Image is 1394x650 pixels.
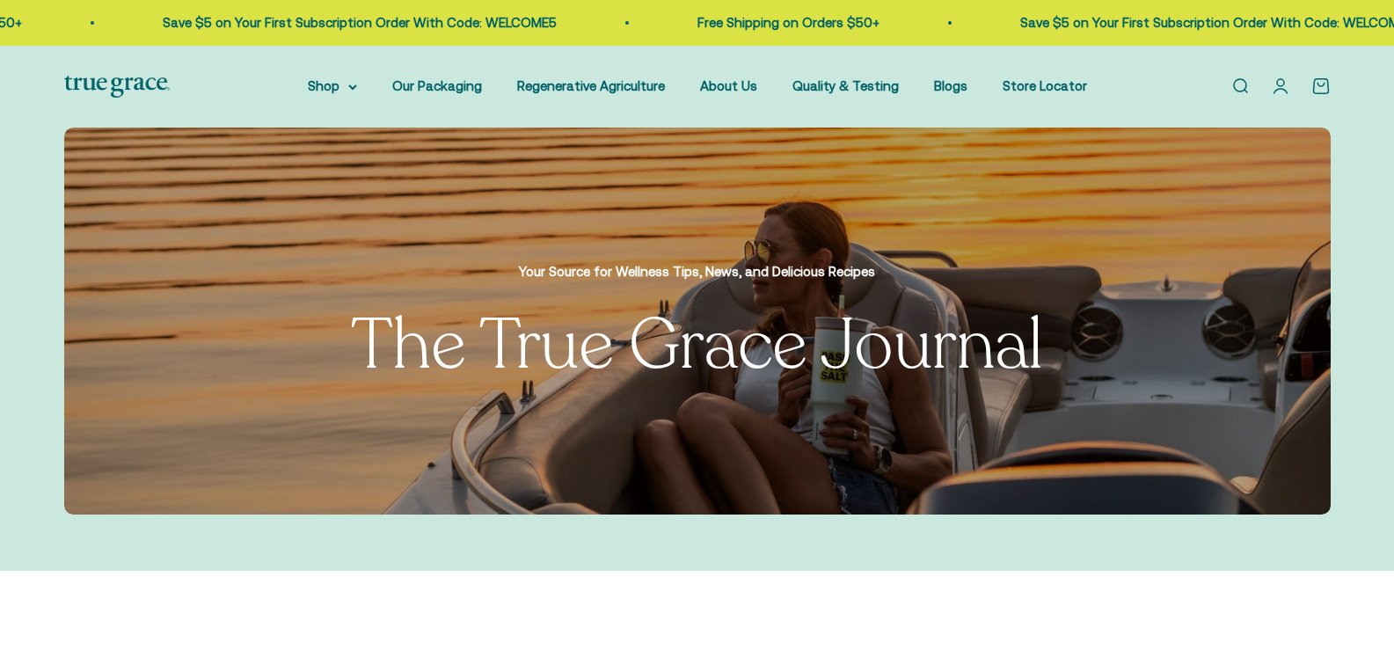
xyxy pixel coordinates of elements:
[700,78,757,93] a: About Us
[351,261,1042,282] p: Your Source for Wellness Tips, News, and Delicious Recipes
[158,12,552,33] p: Save $5 on Your First Subscription Order With Code: WELCOME5
[1003,78,1087,93] a: Store Locator
[308,76,357,97] summary: Shop
[792,78,899,93] a: Quality & Testing
[693,15,875,30] a: Free Shipping on Orders $50+
[517,78,665,93] a: Regenerative Agriculture
[934,78,967,93] a: Blogs
[392,78,482,93] a: Our Packaging
[351,297,1042,393] split-lines: The True Grace Journal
